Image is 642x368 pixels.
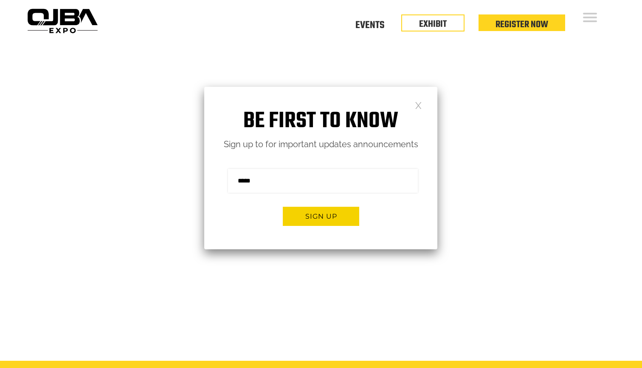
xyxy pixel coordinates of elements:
[283,207,359,226] button: Sign up
[204,137,437,152] p: Sign up to for important updates announcements
[204,108,437,135] h1: Be first to know
[496,17,548,32] a: Register Now
[419,17,447,31] a: EXHIBIT
[415,101,422,108] a: Close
